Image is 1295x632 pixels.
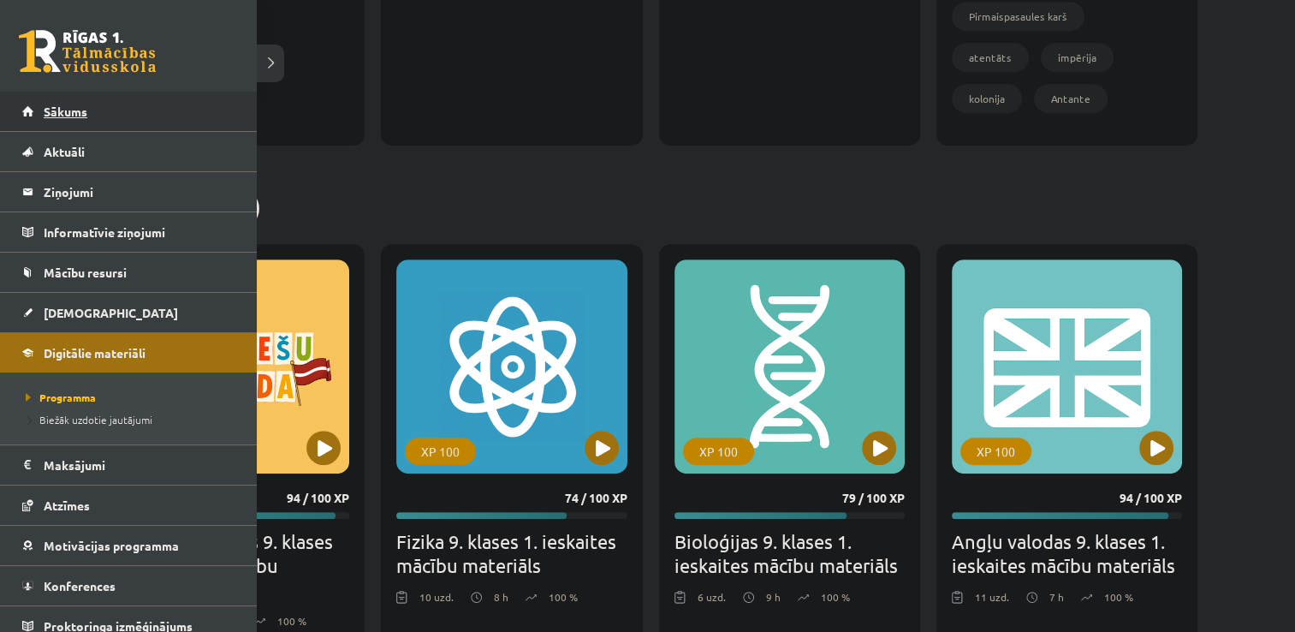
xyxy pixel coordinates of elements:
p: 8 h [494,589,508,605]
p: 7 h [1049,589,1064,605]
a: Informatīvie ziņojumi [22,212,235,252]
div: XP 100 [405,438,476,465]
a: Sākums [22,92,235,131]
span: Atzīmes [44,498,90,513]
span: Biežāk uzdotie jautājumi [21,413,152,426]
h2: Fizika 9. klases 1. ieskaites mācību materiāls [396,529,627,577]
a: Atzīmes [22,486,235,525]
li: Antante [1034,84,1108,113]
span: Aktuāli [44,144,85,159]
a: [DEMOGRAPHIC_DATA] [22,293,235,332]
a: Konferences [22,566,235,605]
li: Pirmaispasaules karš [952,2,1084,31]
li: kolonija [952,84,1022,113]
legend: Maksājumi [44,445,235,485]
div: XP 100 [683,438,754,465]
a: Mācību resursi [22,253,235,292]
div: XP 100 [960,438,1031,465]
h2: Pabeigtie (6) [103,189,1198,223]
h2: Bioloģijas 9. klases 1. ieskaites mācību materiāls [674,529,905,577]
legend: Ziņojumi [44,172,235,212]
a: Digitālie materiāli [22,333,235,373]
div: 6 uzd. [698,589,726,615]
li: atentāts [952,43,1029,72]
a: Rīgas 1. Tālmācības vidusskola [19,30,156,73]
p: 100 % [1104,589,1133,605]
span: Mācību resursi [44,265,127,280]
span: Programma [21,391,96,404]
p: 9 h [766,589,781,605]
a: Programma [21,390,240,405]
div: 10 uzd. [419,589,454,615]
p: 100 % [549,589,578,605]
span: Motivācijas programma [44,538,179,553]
a: Maksājumi [22,445,235,485]
h2: Angļu valodas 9. klases 1. ieskaites mācību materiāls [952,529,1182,577]
a: Aktuāli [22,132,235,171]
legend: Informatīvie ziņojumi [44,212,235,252]
li: impērija [1041,43,1114,72]
p: 100 % [821,589,850,605]
div: 11 uzd. [975,589,1009,615]
span: Konferences [44,578,116,593]
p: 100 % [277,613,306,629]
a: Biežāk uzdotie jautājumi [21,412,240,427]
span: Digitālie materiāli [44,345,146,361]
span: [DEMOGRAPHIC_DATA] [44,305,178,320]
span: Sākums [44,104,87,119]
a: Ziņojumi [22,172,235,212]
a: Motivācijas programma [22,526,235,565]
